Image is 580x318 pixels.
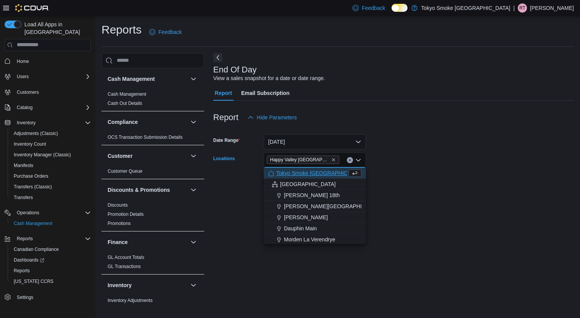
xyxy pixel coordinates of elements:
span: Feedback [362,4,385,12]
span: Load All Apps in [GEOGRAPHIC_DATA] [21,21,91,36]
button: [PERSON_NAME] [264,212,366,223]
span: Happy Valley Goose Bay [267,156,339,164]
label: Locations [213,156,235,162]
a: Transfers [11,193,36,202]
a: Cash Out Details [108,101,142,106]
span: Manifests [14,162,33,169]
a: Customer Queue [108,169,142,174]
span: Cash Out Details [108,100,142,106]
button: [PERSON_NAME][GEOGRAPHIC_DATA] [264,201,366,212]
img: Cova [15,4,49,12]
span: Feedback [158,28,182,36]
span: Inventory by Product Historical [108,307,170,313]
div: Finance [101,253,204,274]
span: GL Account Totals [108,254,144,260]
span: Email Subscription [241,85,290,101]
span: Inventory Manager (Classic) [11,150,91,159]
span: Adjustments (Classic) [14,130,58,137]
span: Discounts [108,202,128,208]
span: Transfers (Classic) [14,184,52,190]
span: Home [17,58,29,64]
button: Remove Happy Valley Goose Bay from selection in this group [331,157,336,162]
button: Home [2,56,94,67]
span: Reports [14,234,91,243]
span: Users [17,74,29,80]
button: Transfers (Classic) [8,181,94,192]
span: Promotions [108,220,131,226]
h1: Reports [101,22,142,37]
a: Customers [14,88,42,97]
span: Report [215,85,232,101]
h3: Discounts & Promotions [108,186,170,194]
button: Reports [14,234,36,243]
button: Reports [8,265,94,276]
button: Adjustments (Classic) [8,128,94,139]
span: Dashboards [11,255,91,265]
button: Catalog [14,103,35,112]
button: Operations [2,207,94,218]
a: Cash Management [108,92,146,97]
span: Promotion Details [108,211,144,217]
div: Compliance [101,133,204,145]
button: Canadian Compliance [8,244,94,255]
a: Transfers (Classic) [11,182,55,191]
a: Home [14,57,32,66]
button: Catalog [2,102,94,113]
button: Finance [189,238,198,247]
span: Catalog [14,103,91,112]
button: Compliance [108,118,187,126]
button: [PERSON_NAME] 18th [264,190,366,201]
a: GL Transactions [108,264,141,269]
a: GL Account Totals [108,255,144,260]
div: Raelynn Tucker [518,3,527,13]
a: Cash Management [11,219,55,228]
button: Settings [2,291,94,302]
h3: End Of Day [213,65,257,74]
span: Happy Valley [GEOGRAPHIC_DATA] [270,156,330,164]
button: Inventory [14,118,39,127]
span: Reports [14,268,30,274]
span: [US_STATE] CCRS [14,278,53,284]
a: Canadian Compliance [11,245,62,254]
button: Compliance [189,117,198,127]
span: Canadian Compliance [14,246,59,252]
button: Discounts & Promotions [189,185,198,194]
button: Discounts & Promotions [108,186,187,194]
button: Manifests [8,160,94,171]
button: Customer [189,151,198,161]
span: Settings [14,292,91,302]
a: Inventory Count [11,140,49,149]
span: Morden La Verendrye [284,236,335,243]
div: View a sales snapshot for a date or date range. [213,74,325,82]
button: Customers [2,87,94,98]
button: Users [2,71,94,82]
span: Customer Queue [108,168,142,174]
span: Inventory Manager (Classic) [14,152,71,158]
button: Purchase Orders [8,171,94,181]
span: Inventory Count [14,141,46,147]
button: Inventory Manager (Classic) [8,149,94,160]
a: Settings [14,293,36,302]
button: Clear input [347,157,353,163]
span: Reports [11,266,91,275]
span: Cash Management [11,219,91,228]
h3: Customer [108,152,132,160]
button: Transfers [8,192,94,203]
span: Hide Parameters [257,114,297,121]
p: [PERSON_NAME] [530,3,574,13]
span: Home [14,56,91,66]
button: Users [14,72,32,81]
span: Canadian Compliance [11,245,91,254]
button: Inventory [108,281,187,289]
span: Transfers [14,194,33,201]
button: Customer [108,152,187,160]
span: Operations [17,210,39,216]
button: Next [213,53,222,62]
span: RT [519,3,525,13]
button: Cash Management [8,218,94,229]
span: Settings [17,294,33,300]
a: Adjustments (Classic) [11,129,61,138]
a: Dashboards [8,255,94,265]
